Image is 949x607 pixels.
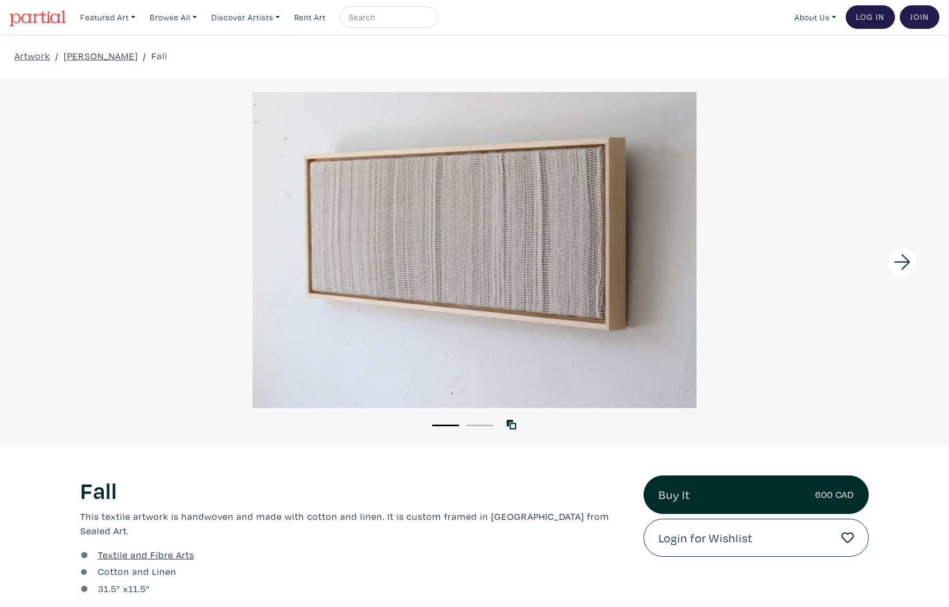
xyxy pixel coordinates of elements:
input: Search [348,11,428,24]
a: Buy It600 CAD [644,475,869,514]
a: Join [900,5,939,29]
a: Rent Art [289,6,331,28]
a: Browse All [145,6,202,28]
a: Featured Art [75,6,140,28]
a: [PERSON_NAME] [64,49,138,63]
a: Cotton and Linen [98,564,177,579]
a: About Us [790,6,841,28]
small: 600 CAD [815,487,854,502]
a: Artwork [14,49,50,63]
a: Fall [151,49,167,63]
div: " x " [98,581,150,596]
a: Log In [846,5,895,29]
span: Login for Wishlist [659,529,753,547]
a: Textile and Fibre Arts [98,548,194,562]
p: This textile artwork is handwoven and made with cotton and linen. It is custom framed in [GEOGRAP... [80,509,627,538]
span: 11.5 [128,582,146,595]
button: 2 of 2 [466,425,493,426]
a: Discover Artists [206,6,285,28]
button: 1 of 2 [432,425,459,426]
span: / [55,49,59,63]
span: / [143,49,147,63]
a: Login for Wishlist [644,519,869,557]
h1: Fall [80,475,627,504]
span: 31.5 [98,582,117,595]
u: Textile and Fibre Arts [98,549,194,561]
